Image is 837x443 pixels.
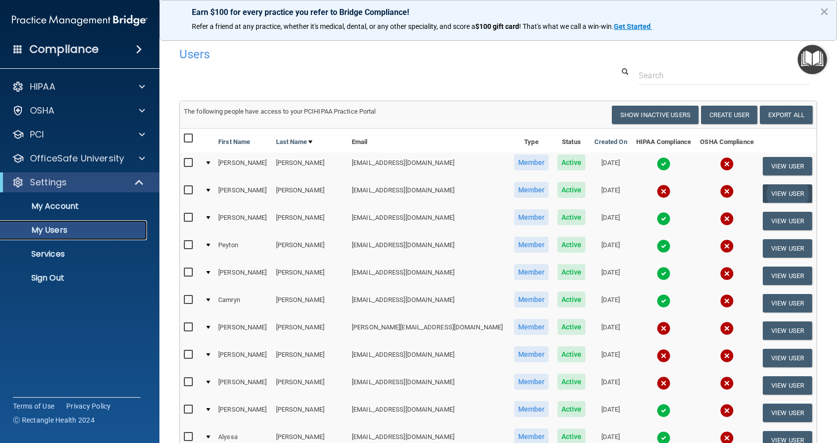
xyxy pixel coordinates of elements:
a: HIPAA [12,81,145,93]
th: HIPAA Compliance [631,129,696,152]
p: OfficeSafe University [30,152,124,164]
img: PMB logo [12,10,147,30]
td: [PERSON_NAME] [272,152,348,180]
td: Camryn [214,290,272,317]
td: [PERSON_NAME] [272,290,348,317]
td: [EMAIL_ADDRESS][DOMAIN_NAME] [348,152,510,180]
span: Member [514,346,549,362]
td: [PERSON_NAME] [272,180,348,207]
td: [PERSON_NAME] [272,235,348,262]
td: [PERSON_NAME] [272,372,348,399]
span: Member [514,374,549,390]
span: Active [558,374,586,390]
td: [EMAIL_ADDRESS][DOMAIN_NAME] [348,207,510,235]
td: [DATE] [590,372,631,399]
img: cross.ca9f0e7f.svg [720,157,734,171]
td: [PERSON_NAME] [214,180,272,207]
td: [DATE] [590,235,631,262]
td: [EMAIL_ADDRESS][DOMAIN_NAME] [348,344,510,372]
span: Active [558,292,586,307]
td: [DATE] [590,317,631,344]
td: [PERSON_NAME] [214,262,272,290]
span: Member [514,319,549,335]
td: [DATE] [590,180,631,207]
p: PCI [30,129,44,141]
a: Export All [760,106,813,124]
td: [PERSON_NAME] [214,399,272,427]
span: Active [558,182,586,198]
th: Email [348,129,510,152]
td: [EMAIL_ADDRESS][DOMAIN_NAME] [348,262,510,290]
td: [PERSON_NAME] [272,317,348,344]
button: Create User [701,106,757,124]
td: [DATE] [590,262,631,290]
span: Active [558,264,586,280]
button: Open Resource Center [798,45,827,74]
img: cross.ca9f0e7f.svg [720,294,734,308]
td: [PERSON_NAME] [272,262,348,290]
td: Peyton [214,235,272,262]
img: cross.ca9f0e7f.svg [657,376,671,390]
span: Member [514,237,549,253]
img: cross.ca9f0e7f.svg [720,184,734,198]
span: Active [558,346,586,362]
span: Active [558,209,586,225]
p: Services [6,249,142,259]
img: cross.ca9f0e7f.svg [720,404,734,418]
button: View User [763,157,812,175]
img: cross.ca9f0e7f.svg [720,376,734,390]
img: cross.ca9f0e7f.svg [720,267,734,281]
td: [DATE] [590,344,631,372]
img: tick.e7d51cea.svg [657,404,671,418]
img: tick.e7d51cea.svg [657,239,671,253]
img: tick.e7d51cea.svg [657,212,671,226]
button: View User [763,321,812,340]
td: [PERSON_NAME] [214,344,272,372]
td: [DATE] [590,207,631,235]
strong: $100 gift card [475,22,519,30]
img: cross.ca9f0e7f.svg [657,321,671,335]
img: cross.ca9f0e7f.svg [720,321,734,335]
th: OSHA Compliance [696,129,758,152]
th: Status [553,129,590,152]
th: Type [510,129,553,152]
td: [DATE] [590,399,631,427]
span: Member [514,264,549,280]
span: Active [558,154,586,170]
p: Settings [30,176,67,188]
button: View User [763,239,812,258]
td: [EMAIL_ADDRESS][DOMAIN_NAME] [348,290,510,317]
button: View User [763,184,812,203]
span: Member [514,154,549,170]
p: Sign Out [6,273,142,283]
input: Search [639,66,810,85]
td: [PERSON_NAME] [214,372,272,399]
span: Member [514,209,549,225]
img: tick.e7d51cea.svg [657,294,671,308]
img: cross.ca9f0e7f.svg [720,239,734,253]
button: View User [763,267,812,285]
a: Terms of Use [13,401,54,411]
span: Ⓒ Rectangle Health 2024 [13,415,95,425]
a: Privacy Policy [66,401,111,411]
td: [EMAIL_ADDRESS][DOMAIN_NAME] [348,399,510,427]
button: View User [763,349,812,367]
td: [PERSON_NAME] [272,207,348,235]
span: Member [514,292,549,307]
span: Active [558,237,586,253]
span: Member [514,182,549,198]
button: View User [763,212,812,230]
td: [PERSON_NAME] [272,399,348,427]
a: Last Name [276,136,313,148]
span: Active [558,319,586,335]
td: [PERSON_NAME][EMAIL_ADDRESS][DOMAIN_NAME] [348,317,510,344]
td: [PERSON_NAME] [214,317,272,344]
img: tick.e7d51cea.svg [657,157,671,171]
span: The following people have access to your PCIHIPAA Practice Portal [184,108,376,115]
a: OfficeSafe University [12,152,145,164]
td: [EMAIL_ADDRESS][DOMAIN_NAME] [348,235,510,262]
img: cross.ca9f0e7f.svg [720,212,734,226]
a: Settings [12,176,144,188]
p: HIPAA [30,81,55,93]
td: [PERSON_NAME] [272,344,348,372]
